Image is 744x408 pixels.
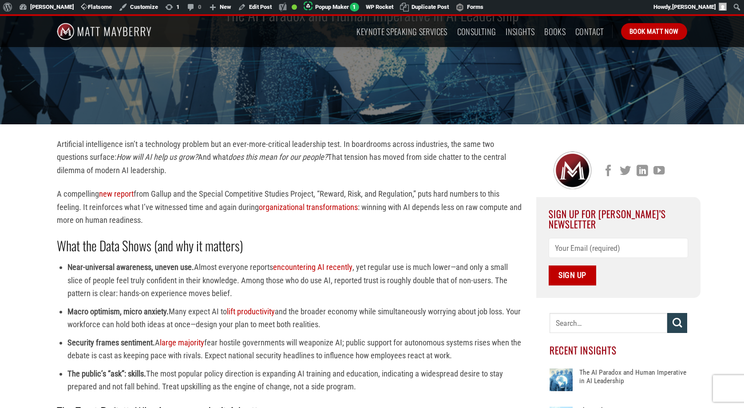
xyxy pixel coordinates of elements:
[116,152,198,162] em: How will AI help us grow?
[160,338,204,347] a: large majority
[259,202,358,212] a: organizational transformations
[67,307,169,316] strong: Macro optimism, micro anxiety.
[67,262,194,272] strong: Near-universal awareness, uneven use.
[653,165,665,178] a: Follow on YouTube
[637,165,648,178] a: Follow on LinkedIn
[67,336,523,362] li: A fear hostile governments will weaponize AI; public support for autonomous systems rises when th...
[603,165,614,178] a: Follow on Facebook
[273,262,352,272] a: encountering AI recently
[550,313,667,333] input: Search…
[67,367,523,393] li: The most popular policy direction is expanding AI training and education, indicating a widespread...
[506,24,534,40] a: Insights
[227,307,275,316] a: lift productivity
[67,338,155,347] strong: Security frames sentiment.
[67,369,146,378] strong: The public’s “ask”: skills.
[350,3,359,12] span: 1
[549,238,689,258] input: Your Email (required)
[57,138,523,177] p: Artificial intelligence isn’t a technology problem but an ever-more-critical leadership test. In ...
[620,165,631,178] a: Follow on Twitter
[549,207,666,230] span: Sign Up For [PERSON_NAME]’s Newsletter
[57,16,151,47] img: Matt Mayberry
[579,368,687,395] a: The AI Paradox and Human Imperative in AI Leadership
[356,24,447,40] a: Keynote Speaking Services
[549,238,689,285] form: Contact form
[550,343,617,357] span: Recent Insights
[67,305,523,331] li: Many expect AI to and the broader economy while simultaneously worrying about job loss. Your work...
[549,265,597,285] input: Sign Up
[99,189,134,198] a: new report
[228,152,328,162] em: does this mean for our people?
[621,23,687,40] a: Book Matt Now
[629,26,679,37] span: Book Matt Now
[292,4,297,10] div: Good
[57,236,243,255] strong: What the Data Shows (and why it matters)
[667,313,687,333] button: Submit
[57,187,523,226] p: A compelling from Gallup and the Special Competitive Studies Project, “Reward, Risk, and Regulati...
[575,24,604,40] a: Contact
[67,261,523,300] li: Almost everyone reports , yet regular use is much lower—and only a small slice of people feel tru...
[544,24,566,40] a: Books
[457,24,496,40] a: Consulting
[672,4,716,10] span: [PERSON_NAME]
